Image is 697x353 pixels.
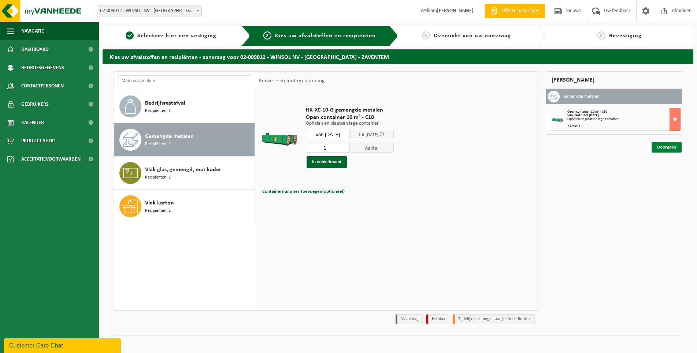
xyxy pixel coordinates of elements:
[396,314,423,324] li: Vaste dag
[597,31,605,40] span: 4
[567,117,680,121] div: Ophalen en plaatsen lege container
[114,157,255,190] button: Vlak glas, gemengd, met kader Recipiënten: 1
[306,121,394,126] p: Ophalen en plaatsen lege container
[263,31,271,40] span: 2
[652,142,682,153] a: Doorgaan
[262,187,345,197] button: Containernummer toevoegen(optioneel)
[359,132,378,137] span: tot [DATE]
[453,314,535,324] li: Tijdelijk niet toegestaan/période limitée
[21,113,44,132] span: Kalender
[434,33,511,39] span: Overzicht van uw aanvraag
[21,22,44,40] span: Navigatie
[546,71,682,89] div: [PERSON_NAME]
[422,31,430,40] span: 3
[145,165,221,174] span: Vlak glas, gemengd, met kader
[563,91,599,102] h3: Gemengde metalen
[426,314,449,324] li: Holiday
[262,189,345,194] span: Containernummer toevoegen(optioneel)
[21,132,55,150] span: Product Shop
[21,150,81,168] span: Acceptatievoorwaarden
[106,31,236,40] a: 1Selecteer hier een vestiging
[21,77,64,95] span: Contactpersonen
[145,132,194,141] span: Gemengde metalen
[21,95,49,113] span: Gebruikers
[306,114,394,121] span: Open container 10 m³ - C10
[255,72,329,90] div: Keuze recipiënt en planning
[114,90,255,123] button: Bedrijfsrestafval Recipiënten: 1
[567,110,607,114] span: Open container 10 m³ - C10
[485,4,545,18] a: Offerte aanvragen
[306,106,394,114] span: HK-XC-10-G gemengde metalen
[500,7,541,15] span: Offerte aanvragen
[609,33,642,39] span: Bevestiging
[103,49,693,64] h2: Kies uw afvalstoffen en recipiënten - aanvraag voor 02-009012 - WINSOL NV - [GEOGRAPHIC_DATA] - Z...
[21,59,64,77] span: Bedrijfsgegevens
[126,31,134,40] span: 1
[567,113,599,117] strong: Van [DATE] tot [DATE]
[307,156,347,168] button: In winkelmand
[21,40,49,59] span: Dashboard
[97,6,201,16] span: 02-009012 - WINSOL NV - LEUVEN - ZAVENTEM
[350,143,394,153] span: Aantal
[437,8,474,14] strong: [PERSON_NAME]
[145,174,171,181] span: Recipiënten: 1
[145,207,171,214] span: Recipiënten: 1
[118,75,251,86] input: Materiaal zoeken
[275,33,376,39] span: Kies uw afvalstoffen en recipiënten
[114,123,255,157] button: Gemengde metalen Recipiënten: 1
[567,125,680,128] div: Aantal: 1
[114,190,255,223] button: Vlak karton Recipiënten: 1
[145,199,174,207] span: Vlak karton
[306,130,350,139] input: Selecteer datum
[137,33,216,39] span: Selecteer hier een vestiging
[4,337,122,353] iframe: chat widget
[145,99,185,108] span: Bedrijfsrestafval
[97,5,202,16] span: 02-009012 - WINSOL NV - LEUVEN - ZAVENTEM
[145,108,171,114] span: Recipiënten: 1
[145,141,171,148] span: Recipiënten: 1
